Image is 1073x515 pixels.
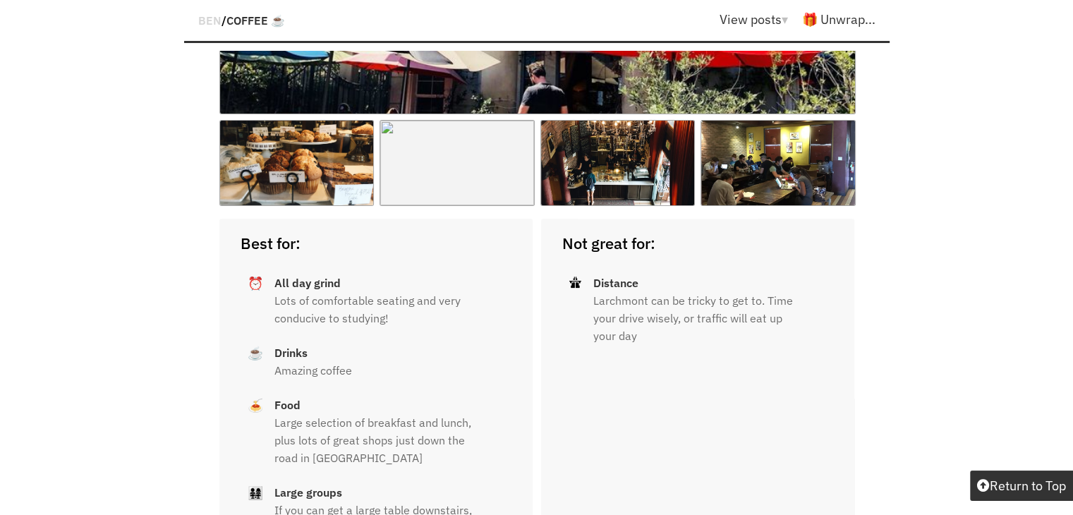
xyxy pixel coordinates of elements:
p: Lots of comfortable seating and very conducive to studying! [274,292,491,327]
span: 🍝 [248,398,263,413]
a: 🎁 Unwrap... [802,11,875,28]
strong: Drinks [274,346,308,360]
p: Large selection of breakfast and lunch, plus lots of great shops just down the road in [GEOGRAPHI... [274,414,491,467]
img: o.jpg [540,120,696,206]
strong: Food [274,398,301,412]
img: o.jpg [219,120,375,206]
a: Coffee ☕️ [226,13,285,28]
strong: All day grind [274,276,341,290]
div: / [198,7,285,33]
a: View posts [720,11,802,28]
h2: Not great for: [562,233,854,253]
button: Return to Top [970,471,1073,501]
span: 👨‍👩‍👧‍👧 [248,485,263,501]
h2: Best for: [241,233,533,253]
strong: Large groups [274,485,342,499]
p: Amazing coffee [274,362,366,380]
img: o.jpg [380,120,535,206]
strong: Distance [593,276,638,290]
span: ▾ [782,11,788,28]
a: BEN [198,13,222,28]
span: ⏰ [248,276,263,291]
span: ☕️ [248,346,263,361]
p: Larchmont can be tricky to get to. Time your drive wisely, or traffic will eat up your day [593,292,810,345]
img: o.jpg [701,120,856,206]
span: 🛣 [569,276,582,291]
